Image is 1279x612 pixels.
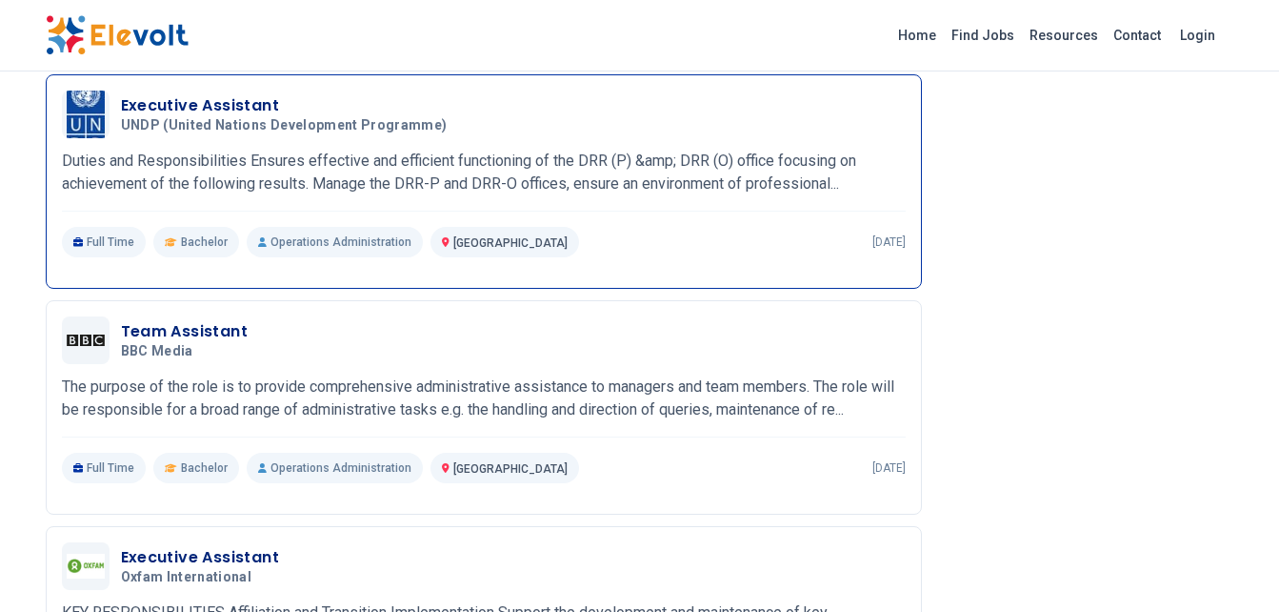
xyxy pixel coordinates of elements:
[46,15,189,55] img: Elevolt
[121,94,455,117] h3: Executive Assistant
[62,150,906,195] p: Duties and Responsibilities Ensures effective and efficient functioning of the DRR (P) &amp; DRR ...
[62,453,147,483] p: Full Time
[453,236,568,250] span: [GEOGRAPHIC_DATA]
[944,20,1022,51] a: Find Jobs
[67,75,105,153] img: UNDP (United Nations Development Programme)
[872,235,906,250] p: [DATE]
[67,335,105,345] img: BBC Media
[121,546,280,569] h3: Executive Assistant
[1022,20,1106,51] a: Resources
[1184,520,1279,612] iframe: Chat Widget
[890,20,944,51] a: Home
[1169,16,1227,54] a: Login
[62,227,147,257] p: Full Time
[121,569,252,586] span: Oxfam International
[1106,20,1169,51] a: Contact
[247,453,423,483] p: Operations Administration
[67,554,105,579] img: Oxfam International
[62,316,906,483] a: BBC MediaTeam AssistantBBC MediaThe purpose of the role is to provide comprehensive administrativ...
[121,343,193,360] span: BBC Media
[121,117,448,134] span: UNDP (United Nations Development Programme)
[121,320,249,343] h3: Team Assistant
[453,462,568,476] span: [GEOGRAPHIC_DATA]
[181,235,228,250] span: Bachelor
[872,460,906,476] p: [DATE]
[62,91,906,257] a: UNDP (United Nations Development Programme)Executive AssistantUNDP (United Nations Development Pr...
[247,227,423,257] p: Operations Administration
[62,376,906,421] p: The purpose of the role is to provide comprehensive administrative assistance to managers and tea...
[181,460,228,476] span: Bachelor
